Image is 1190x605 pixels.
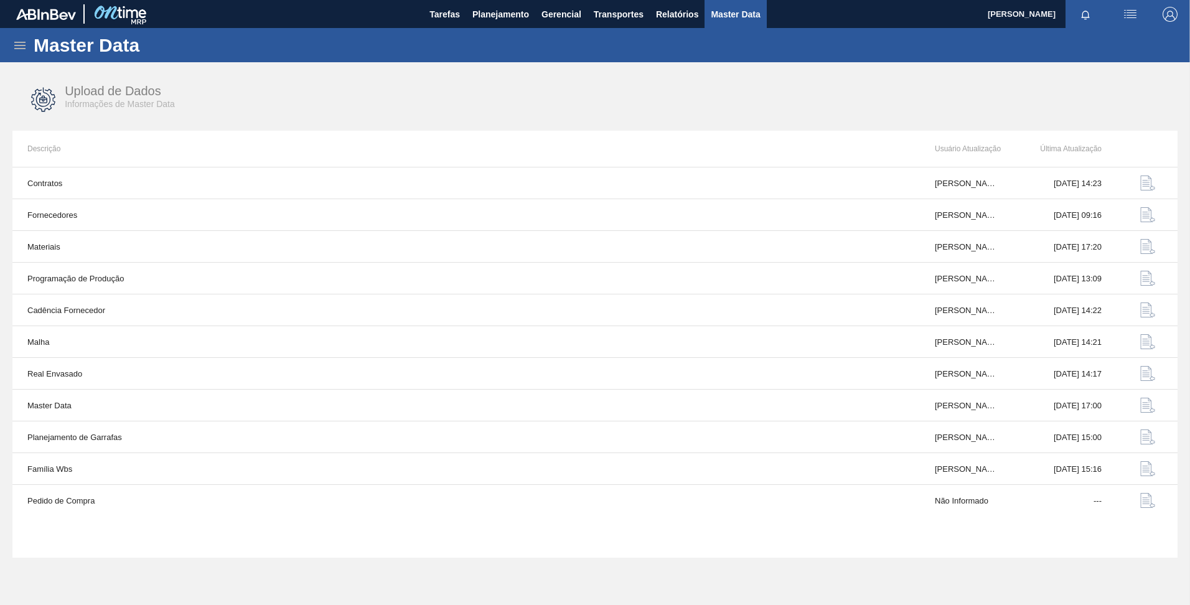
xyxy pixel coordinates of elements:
img: data-upload-icon [1140,176,1155,190]
td: [PERSON_NAME] [920,167,1012,199]
button: data-upload-icon [1133,263,1163,293]
td: Master Data [12,390,920,421]
img: data-upload-icon [1140,398,1155,413]
span: Planejamento [472,7,529,22]
td: [PERSON_NAME] [920,263,1012,294]
img: data-upload-icon [1140,207,1155,222]
button: data-upload-icon [1133,200,1163,230]
td: [DATE] 13:09 [1012,263,1117,294]
img: data-upload-icon [1140,271,1155,286]
td: Fornecedores [12,199,920,231]
img: data-upload-icon [1140,302,1155,317]
button: data-upload-icon [1133,168,1163,198]
h1: Master Data [34,38,255,52]
td: Programação de Produção [12,263,920,294]
td: Materiais [12,231,920,263]
td: Malha [12,326,920,358]
th: Última Atualização [1012,131,1117,167]
button: data-upload-icon [1133,327,1163,357]
td: [PERSON_NAME] [920,358,1012,390]
button: data-upload-icon [1133,422,1163,452]
td: Não Informado [920,485,1012,517]
td: [PERSON_NAME] [920,294,1012,326]
img: data-upload-icon [1140,334,1155,349]
td: Planejamento de Garrafas [12,421,920,453]
th: Descrição [12,131,920,167]
span: Gerencial [541,7,581,22]
td: [DATE] 15:00 [1012,421,1117,453]
td: [PERSON_NAME] [920,390,1012,421]
td: --- [1012,485,1117,517]
td: [DATE] 14:22 [1012,294,1117,326]
td: Pedido de Compra [12,485,920,517]
td: [DATE] 17:00 [1012,390,1117,421]
td: [DATE] 14:23 [1012,167,1117,199]
td: [DATE] 14:21 [1012,326,1117,358]
button: data-upload-icon [1133,359,1163,388]
td: [DATE] 09:16 [1012,199,1117,231]
td: [DATE] 15:16 [1012,453,1117,485]
button: Notificações [1066,6,1105,23]
span: Upload de Dados [65,84,161,98]
td: [PERSON_NAME] do Amaral [920,199,1012,231]
span: Master Data [711,7,760,22]
button: data-upload-icon [1133,454,1163,484]
th: Usuário Atualização [920,131,1012,167]
span: Tarefas [429,7,460,22]
img: userActions [1123,7,1138,22]
span: Relatórios [656,7,698,22]
td: [PERSON_NAME] do Amaral [920,453,1012,485]
td: [PERSON_NAME] [920,326,1012,358]
td: [PERSON_NAME] [920,231,1012,263]
button: data-upload-icon [1133,295,1163,325]
td: Cadência Fornecedor [12,294,920,326]
td: [PERSON_NAME] [920,421,1012,453]
img: data-upload-icon [1140,461,1155,476]
img: data-upload-icon [1140,239,1155,254]
button: data-upload-icon [1133,390,1163,420]
td: [DATE] 17:20 [1012,231,1117,263]
img: data-upload-icon [1140,493,1155,508]
img: Logout [1163,7,1178,22]
button: data-upload-icon [1133,232,1163,261]
img: data-upload-icon [1140,366,1155,381]
span: Transportes [594,7,644,22]
td: Contratos [12,167,920,199]
img: data-upload-icon [1140,429,1155,444]
td: Real Envasado [12,358,920,390]
td: [DATE] 14:17 [1012,358,1117,390]
button: data-upload-icon [1133,485,1163,515]
span: Informações de Master Data [65,99,175,109]
img: TNhmsLtSVTkK8tSr43FrP2fwEKptu5GPRR3wAAAABJRU5ErkJggg== [16,9,76,20]
td: Família Wbs [12,453,920,485]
